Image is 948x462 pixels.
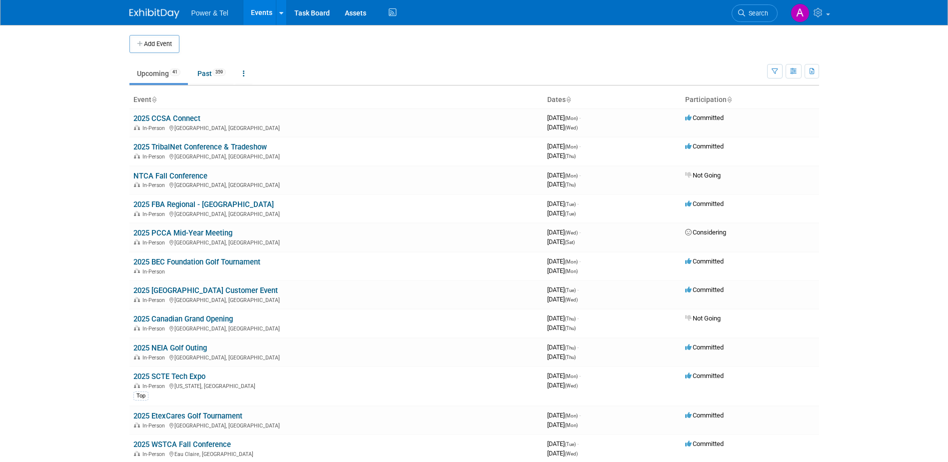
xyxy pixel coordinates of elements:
[565,383,578,388] span: (Wed)
[134,422,140,427] img: In-Person Event
[565,259,578,264] span: (Mon)
[134,383,140,388] img: In-Person Event
[133,142,267,151] a: 2025 TribalNet Conference & Tradeshow
[565,345,576,350] span: (Thu)
[791,3,810,22] img: Alina Dorion
[547,209,576,217] span: [DATE]
[685,343,724,351] span: Committed
[134,153,140,158] img: In-Person Event
[565,201,576,207] span: (Tue)
[129,8,179,18] img: ExhibitDay
[142,182,168,188] span: In-Person
[134,125,140,130] img: In-Person Event
[565,268,578,274] span: (Mon)
[547,152,576,159] span: [DATE]
[547,114,581,121] span: [DATE]
[142,239,168,246] span: In-Person
[169,68,180,76] span: 41
[142,211,168,217] span: In-Person
[142,422,168,429] span: In-Person
[547,421,578,428] span: [DATE]
[547,372,581,379] span: [DATE]
[685,372,724,379] span: Committed
[133,180,539,188] div: [GEOGRAPHIC_DATA], [GEOGRAPHIC_DATA]
[577,286,579,293] span: -
[547,295,578,303] span: [DATE]
[547,286,579,293] span: [DATE]
[547,142,581,150] span: [DATE]
[685,286,724,293] span: Committed
[547,353,576,360] span: [DATE]
[133,381,539,389] div: [US_STATE], [GEOGRAPHIC_DATA]
[547,257,581,265] span: [DATE]
[133,343,207,352] a: 2025 NEIA Golf Outing
[579,257,581,265] span: -
[543,91,681,108] th: Dates
[547,123,578,131] span: [DATE]
[547,449,578,457] span: [DATE]
[133,209,539,217] div: [GEOGRAPHIC_DATA], [GEOGRAPHIC_DATA]
[142,125,168,131] span: In-Person
[685,200,724,207] span: Committed
[565,441,576,447] span: (Tue)
[579,114,581,121] span: -
[565,354,576,360] span: (Thu)
[577,314,579,322] span: -
[151,95,156,103] a: Sort by Event Name
[129,64,188,83] a: Upcoming41
[134,325,140,330] img: In-Person Event
[547,343,579,351] span: [DATE]
[577,440,579,447] span: -
[133,238,539,246] div: [GEOGRAPHIC_DATA], [GEOGRAPHIC_DATA]
[565,230,578,235] span: (Wed)
[685,411,724,419] span: Committed
[190,64,233,83] a: Past359
[134,297,140,302] img: In-Person Event
[133,123,539,131] div: [GEOGRAPHIC_DATA], [GEOGRAPHIC_DATA]
[133,152,539,160] div: [GEOGRAPHIC_DATA], [GEOGRAPHIC_DATA]
[565,115,578,121] span: (Mon)
[547,411,581,419] span: [DATE]
[133,171,207,180] a: NTCA Fall Conference
[547,267,578,274] span: [DATE]
[685,257,724,265] span: Committed
[565,287,576,293] span: (Tue)
[727,95,732,103] a: Sort by Participation Type
[133,314,233,323] a: 2025 Canadian Grand Opening
[133,228,232,237] a: 2025 PCCA Mid-Year Meeting
[133,411,242,420] a: 2025 EtexCares Golf Tournament
[565,373,578,379] span: (Mon)
[142,383,168,389] span: In-Person
[133,200,274,209] a: 2025 FBA Regional - [GEOGRAPHIC_DATA]
[579,228,581,236] span: -
[212,68,226,76] span: 359
[565,239,575,245] span: (Sat)
[579,372,581,379] span: -
[547,381,578,389] span: [DATE]
[133,449,539,457] div: Eau Claire, [GEOGRAPHIC_DATA]
[685,440,724,447] span: Committed
[133,295,539,303] div: [GEOGRAPHIC_DATA], [GEOGRAPHIC_DATA]
[134,239,140,244] img: In-Person Event
[134,354,140,359] img: In-Person Event
[577,343,579,351] span: -
[133,440,231,449] a: 2025 WSTCA Fall Conference
[579,171,581,179] span: -
[547,200,579,207] span: [DATE]
[142,153,168,160] span: In-Person
[134,451,140,456] img: In-Person Event
[133,257,260,266] a: 2025 BEC Foundation Golf Tournament
[565,316,576,321] span: (Thu)
[577,200,579,207] span: -
[565,173,578,178] span: (Mon)
[565,211,576,216] span: (Tue)
[142,451,168,457] span: In-Person
[142,268,168,275] span: In-Person
[547,440,579,447] span: [DATE]
[685,314,721,322] span: Not Going
[565,153,576,159] span: (Thu)
[547,180,576,188] span: [DATE]
[129,91,543,108] th: Event
[685,228,726,236] span: Considering
[133,114,200,123] a: 2025 CCSA Connect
